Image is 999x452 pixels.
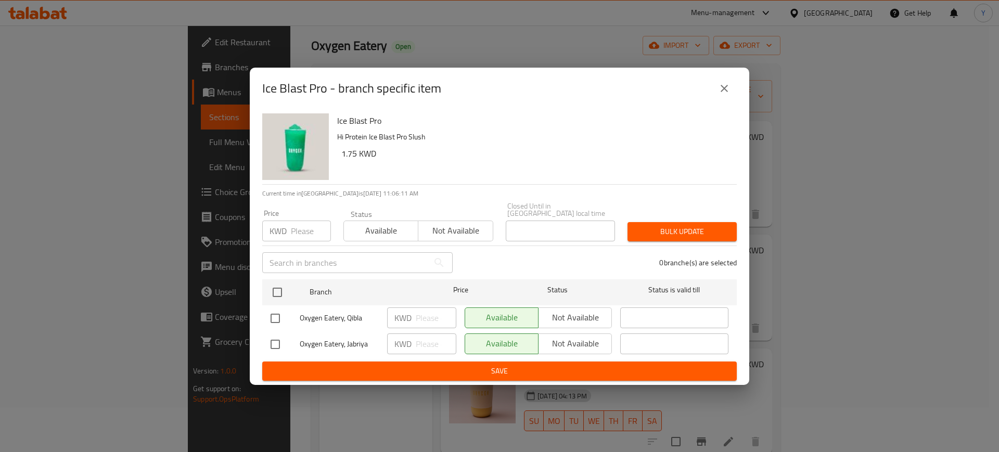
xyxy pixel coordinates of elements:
[337,131,728,144] p: Hi Protein Ice Blast Pro Slush
[271,365,728,378] span: Save
[627,222,737,241] button: Bulk update
[418,221,493,241] button: Not available
[659,257,737,268] p: 0 branche(s) are selected
[636,225,728,238] span: Bulk update
[422,223,489,238] span: Not available
[262,252,429,273] input: Search in branches
[262,189,737,198] p: Current time in [GEOGRAPHIC_DATA] is [DATE] 11:06:11 AM
[343,221,418,241] button: Available
[262,113,329,180] img: Ice Blast Pro
[300,338,379,351] span: Oxygen Eatery, Jabriya
[504,283,612,296] span: Status
[394,338,412,350] p: KWD
[394,312,412,324] p: KWD
[416,307,456,328] input: Please enter price
[262,80,441,97] h2: Ice Blast Pro - branch specific item
[310,286,418,299] span: Branch
[270,225,287,237] p: KWD
[337,113,728,128] h6: Ice Blast Pro
[291,221,331,241] input: Please enter price
[620,283,728,296] span: Status is valid till
[262,361,737,381] button: Save
[426,283,495,296] span: Price
[712,76,737,101] button: close
[341,146,728,161] h6: 1.75 KWD
[300,312,379,325] span: Oxygen Eatery, Qibla
[416,333,456,354] input: Please enter price
[348,223,414,238] span: Available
